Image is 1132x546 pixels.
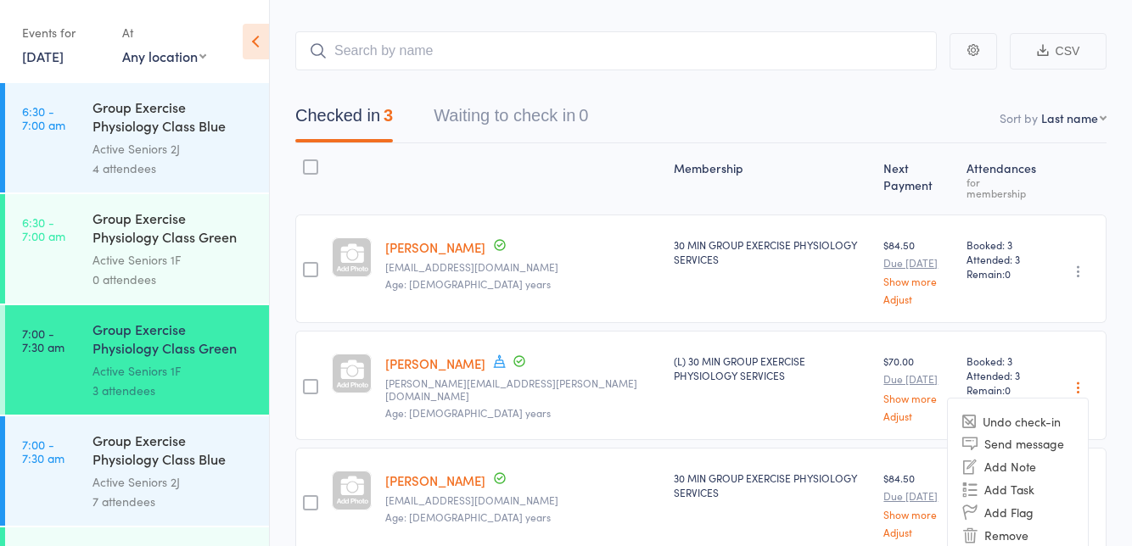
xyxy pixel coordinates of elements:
[5,194,269,304] a: 6:30 -7:00 amGroup Exercise Physiology Class Green RoomActive Seniors 1F0 attendees
[883,257,953,269] small: Due [DATE]
[1000,109,1038,126] label: Sort by
[883,490,953,502] small: Due [DATE]
[883,373,953,385] small: Due [DATE]
[967,368,1038,382] span: Attended: 3
[883,293,953,304] a: Adjust
[967,252,1038,266] span: Attended: 3
[22,19,105,47] div: Events for
[92,361,255,381] div: Active Seniors 1F
[883,237,953,304] div: $84.50
[385,354,485,372] a: [PERSON_NAME]
[883,276,953,287] a: Show more
[877,151,960,207] div: Next Payment
[883,393,953,404] a: Show more
[967,176,1038,198] div: for membership
[92,320,255,361] div: Group Exercise Physiology Class Green Room
[92,250,255,270] div: Active Seniors 1F
[1010,33,1107,70] button: CSV
[122,47,206,65] div: Any location
[385,405,551,420] span: Age: [DEMOGRAPHIC_DATA] years
[674,354,871,382] div: (L) 30 MIN GROUP EXERCISE PHYSIOLOGY SERVICES
[967,354,1038,368] span: Booked: 3
[295,97,393,142] button: Checked in3
[385,377,660,402] small: bob.mackenzie@bigpond.com
[122,19,206,47] div: At
[967,382,1038,397] span: Remain:
[883,509,953,520] a: Show more
[967,266,1038,281] span: Remain:
[385,494,660,506] small: richardsonchrisb@gmail.com
[22,215,65,242] time: 6:30 - 7:00 am
[667,151,877,207] div: Membership
[883,526,953,538] a: Adjust
[883,410,953,421] a: Adjust
[1005,266,1011,281] span: 0
[948,477,1088,500] li: Add Task
[384,106,393,125] div: 3
[92,492,255,511] div: 7 attendees
[22,104,65,131] time: 6:30 - 7:00 am
[5,305,269,415] a: 7:00 -7:30 amGroup Exercise Physiology Class Green RoomActive Seniors 1F3 attendees
[92,472,255,492] div: Active Seniors 2J
[1005,382,1011,397] span: 0
[948,454,1088,477] li: Add Note
[674,237,871,266] div: 30 MIN GROUP EXERCISE PHYSIOLOGY SERVICES
[948,500,1088,523] li: Add Flag
[5,416,269,526] a: 7:00 -7:30 amGroup Exercise Physiology Class Blue RoomActive Seniors 2J7 attendees
[967,237,1038,252] span: Booked: 3
[295,31,937,70] input: Search by name
[22,437,64,465] time: 7:00 - 7:30 am
[385,261,660,273] small: armati@bigpond.net.au
[960,151,1045,207] div: Atten­dances
[92,97,255,139] div: Group Exercise Physiology Class Blue Room
[674,471,871,499] div: 30 MIN GROUP EXERCISE PHYSIOLOGY SERVICES
[434,97,588,142] button: Waiting to check in0
[883,354,953,421] div: $70.00
[385,510,551,524] span: Age: [DEMOGRAPHIC_DATA] years
[92,431,255,472] div: Group Exercise Physiology Class Blue Room
[92,159,255,178] div: 4 attendees
[22,326,64,354] time: 7:00 - 7:30 am
[22,47,64,65] a: [DATE]
[92,381,255,400] div: 3 attendees
[385,238,485,256] a: [PERSON_NAME]
[1041,109,1098,126] div: Last name
[883,471,953,538] div: $84.50
[92,209,255,250] div: Group Exercise Physiology Class Green Room
[92,139,255,159] div: Active Seniors 2J
[948,523,1088,546] li: Remove
[92,270,255,289] div: 0 attendees
[948,410,1088,432] li: Undo check-in
[579,106,588,125] div: 0
[385,276,551,291] span: Age: [DEMOGRAPHIC_DATA] years
[385,471,485,489] a: [PERSON_NAME]
[5,83,269,192] a: 6:30 -7:00 amGroup Exercise Physiology Class Blue RoomActive Seniors 2J4 attendees
[948,432,1088,454] li: Send message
